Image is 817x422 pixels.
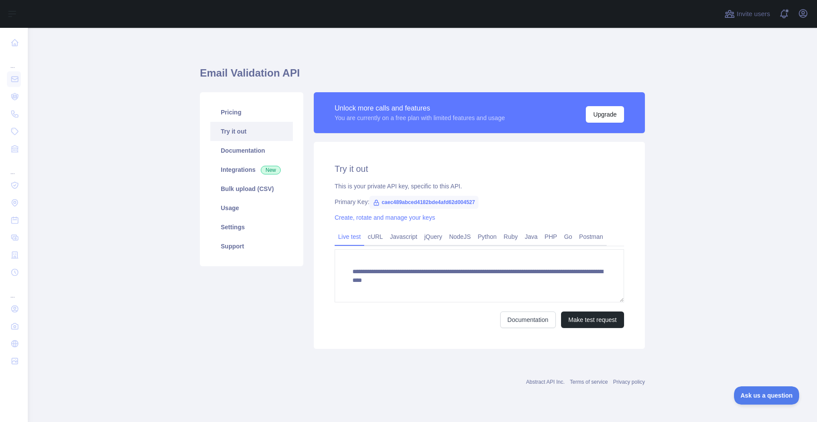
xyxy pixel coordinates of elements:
span: New [261,166,281,174]
a: cURL [364,230,386,244]
a: Live test [335,230,364,244]
a: Documentation [500,311,556,328]
a: Settings [210,218,293,237]
div: This is your private API key, specific to this API. [335,182,624,191]
div: Primary Key: [335,198,624,206]
button: Make test request [561,311,624,328]
div: Unlock more calls and features [335,103,505,114]
a: Abstract API Inc. [526,379,565,385]
a: PHP [541,230,561,244]
a: Ruby [500,230,521,244]
span: caec489abced4182bde4afd62d004527 [369,196,478,209]
h1: Email Validation API [200,66,645,87]
a: Create, rotate and manage your keys [335,214,435,221]
a: Try it out [210,122,293,141]
a: Usage [210,198,293,218]
iframe: Toggle Customer Support [734,386,800,405]
a: Go [561,230,576,244]
div: ... [7,158,21,176]
a: Python [474,230,500,244]
a: jQuery [421,230,445,244]
div: ... [7,52,21,70]
button: Invite users [723,7,772,21]
a: Javascript [386,230,421,244]
button: Upgrade [586,106,624,123]
a: Integrations New [210,160,293,179]
a: Terms of service [570,379,608,385]
a: NodeJS [445,230,474,244]
a: Postman [576,230,607,244]
h2: Try it out [335,163,624,175]
a: Support [210,237,293,256]
div: You are currently on a free plan with limited features and usage [335,114,505,122]
a: Pricing [210,103,293,122]
span: Invite users [737,9,770,19]
a: Java [521,230,541,244]
div: ... [7,282,21,299]
a: Documentation [210,141,293,160]
a: Bulk upload (CSV) [210,179,293,198]
a: Privacy policy [613,379,645,385]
